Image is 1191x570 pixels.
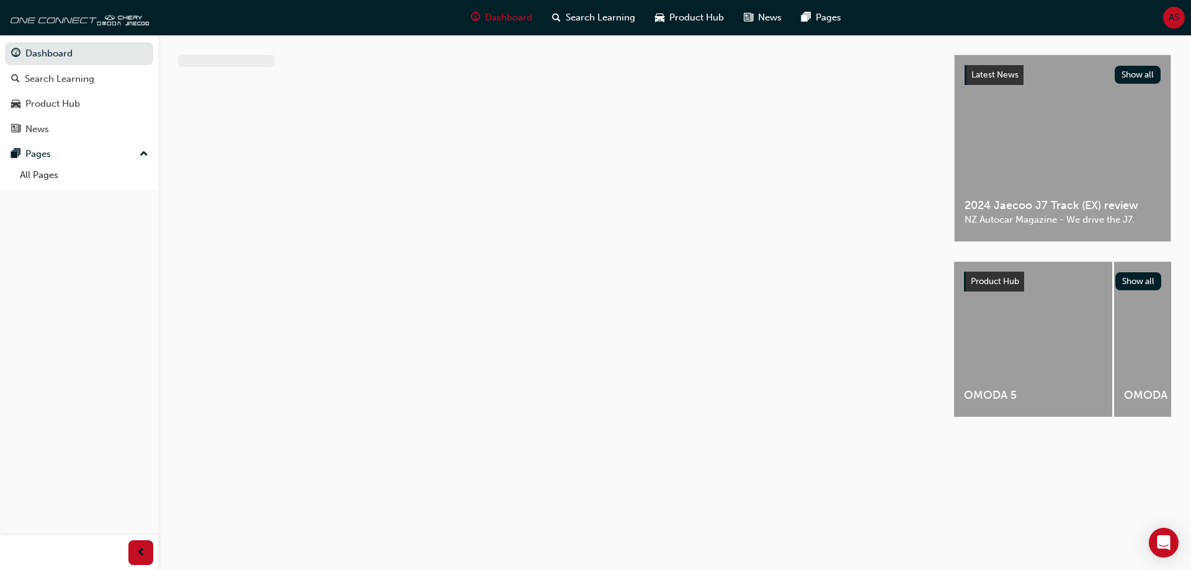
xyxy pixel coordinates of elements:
button: Pages [5,143,153,166]
span: pages-icon [801,10,811,25]
a: Latest NewsShow all [965,65,1161,85]
span: 2024 Jaecoo J7 Track (EX) review [965,198,1161,213]
span: Search Learning [566,11,635,25]
a: search-iconSearch Learning [542,5,645,30]
span: Pages [816,11,841,25]
button: DashboardSearch LearningProduct HubNews [5,40,153,143]
button: Show all [1115,272,1162,290]
span: news-icon [744,10,753,25]
a: news-iconNews [734,5,792,30]
span: car-icon [655,10,664,25]
a: car-iconProduct Hub [645,5,734,30]
span: news-icon [11,124,20,135]
a: All Pages [15,166,153,185]
span: search-icon [11,74,20,85]
a: Search Learning [5,68,153,91]
span: prev-icon [136,545,146,561]
img: oneconnect [6,5,149,30]
span: NZ Autocar Magazine - We drive the J7. [965,213,1161,227]
div: Open Intercom Messenger [1149,528,1179,558]
div: Pages [25,147,51,161]
a: guage-iconDashboard [461,5,542,30]
button: Show all [1115,66,1161,84]
a: Latest NewsShow all2024 Jaecoo J7 Track (EX) reviewNZ Autocar Magazine - We drive the J7. [954,55,1171,242]
a: pages-iconPages [792,5,851,30]
div: News [25,122,49,136]
span: up-icon [140,146,148,163]
a: News [5,118,153,141]
span: search-icon [552,10,561,25]
span: OMODA 5 [964,388,1102,403]
a: OMODA 5 [954,262,1112,417]
span: Product Hub [971,276,1019,287]
span: guage-icon [11,48,20,60]
div: Product Hub [25,97,80,111]
a: Product Hub [5,92,153,115]
a: Dashboard [5,42,153,65]
span: News [758,11,782,25]
span: Latest News [971,69,1019,80]
span: Product Hub [669,11,724,25]
span: Dashboard [485,11,532,25]
span: pages-icon [11,149,20,160]
div: Search Learning [25,72,94,86]
span: car-icon [11,99,20,110]
span: guage-icon [471,10,480,25]
span: AS [1169,11,1179,25]
a: Product HubShow all [964,272,1161,292]
button: AS [1163,7,1185,29]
